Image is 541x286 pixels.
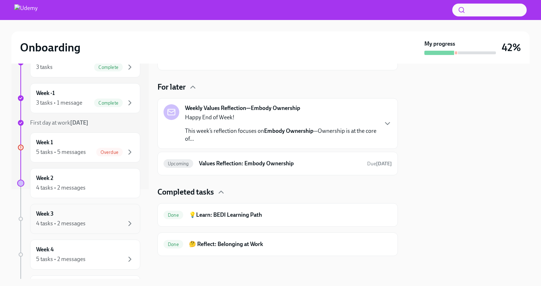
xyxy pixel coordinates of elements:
[157,82,186,92] h4: For later
[36,220,86,227] div: 4 tasks • 2 messages
[189,240,392,248] h6: 🤔 Reflect: Belonging at Work
[185,127,377,143] p: This week’s reflection focuses on —Ownership is at the core of...
[36,246,54,254] h6: Week 4
[14,4,38,16] img: Udemy
[157,82,398,92] div: For later
[70,119,88,126] strong: [DATE]
[36,255,86,263] div: 5 tasks • 2 messages
[164,158,392,169] a: UpcomingValues Reflection: Embody OwnershipDue[DATE]
[502,41,521,54] h3: 42%
[185,104,300,112] strong: Weekly Values Reflection—Embody Ownership
[164,242,183,247] span: Done
[164,212,183,218] span: Done
[189,211,392,219] h6: 💡Learn: BEDI Learning Path
[367,160,392,167] span: September 7th, 2025 11:00
[157,187,398,197] div: Completed tasks
[164,161,193,166] span: Upcoming
[36,99,82,107] div: 3 tasks • 1 message
[20,40,81,55] h2: Onboarding
[36,139,53,146] h6: Week 1
[17,204,140,234] a: Week 34 tasks • 2 messages
[376,161,392,167] strong: [DATE]
[36,210,54,218] h6: Week 3
[94,65,123,70] span: Complete
[164,239,392,250] a: Done🤔 Reflect: Belonging at Work
[36,63,53,71] div: 3 tasks
[36,184,86,192] div: 4 tasks • 2 messages
[367,161,392,167] span: Due
[264,127,313,134] strong: Embody Ownership
[17,83,140,113] a: Week -13 tasks • 1 messageComplete
[17,168,140,198] a: Week 24 tasks • 2 messages
[185,114,377,121] p: Happy End of Week!
[96,150,123,155] span: Overdue
[36,174,53,182] h6: Week 2
[17,132,140,162] a: Week 15 tasks • 5 messagesOverdue
[36,89,55,97] h6: Week -1
[199,160,361,167] h6: Values Reflection: Embody Ownership
[94,100,123,106] span: Complete
[36,148,86,156] div: 5 tasks • 5 messages
[17,119,140,127] a: First day at work[DATE]
[30,119,88,126] span: First day at work
[424,40,455,48] strong: My progress
[17,240,140,270] a: Week 45 tasks • 2 messages
[157,187,214,197] h4: Completed tasks
[164,209,392,221] a: Done💡Learn: BEDI Learning Path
